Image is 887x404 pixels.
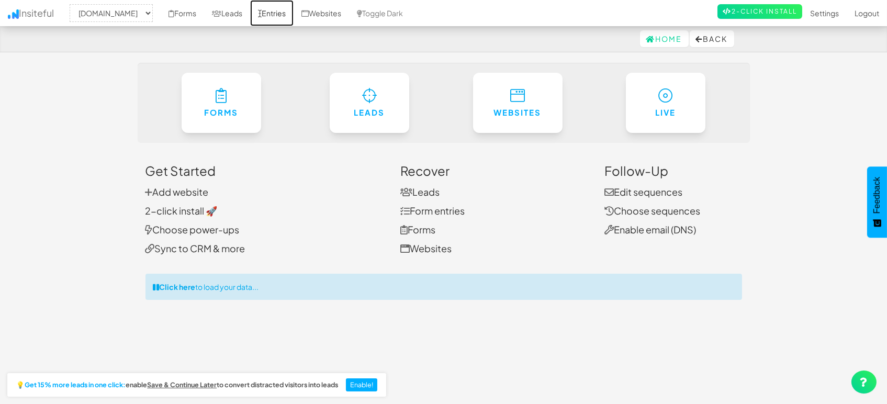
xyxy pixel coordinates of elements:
span: Feedback [872,177,882,214]
a: Enable email (DNS) [604,223,696,235]
a: Save & Continue Later [147,381,217,389]
img: icon.png [8,9,19,19]
a: Edit sequences [604,186,682,198]
h2: 💡 enable to convert distracted visitors into leads [16,381,338,389]
a: Add website [145,186,209,198]
a: Live [626,73,705,133]
a: Form entries [400,205,465,217]
a: Leads [400,186,440,198]
a: Choose power-ups [145,223,240,235]
a: Websites [400,242,452,254]
button: Enable! [346,378,378,392]
div: to load your data... [145,274,742,300]
a: 2-Click Install [717,4,802,19]
strong: Get 15% more leads in one click: [25,381,126,389]
a: Forms [400,223,435,235]
button: Feedback - Show survey [867,166,887,238]
h6: Websites [494,108,542,117]
a: Sync to CRM & more [145,242,245,254]
a: Websites [473,73,563,133]
h6: Leads [351,108,388,117]
a: Home [640,30,689,47]
h3: Get Started [145,164,385,177]
h3: Follow-Up [604,164,742,177]
a: Forms [182,73,261,133]
button: Back [690,30,734,47]
u: Save & Continue Later [147,380,217,389]
a: 2-click install 🚀 [145,205,218,217]
a: Choose sequences [604,205,700,217]
a: Leads [330,73,409,133]
h3: Recover [400,164,589,177]
strong: Click here [160,282,196,291]
h6: Live [647,108,684,117]
h6: Forms [203,108,240,117]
